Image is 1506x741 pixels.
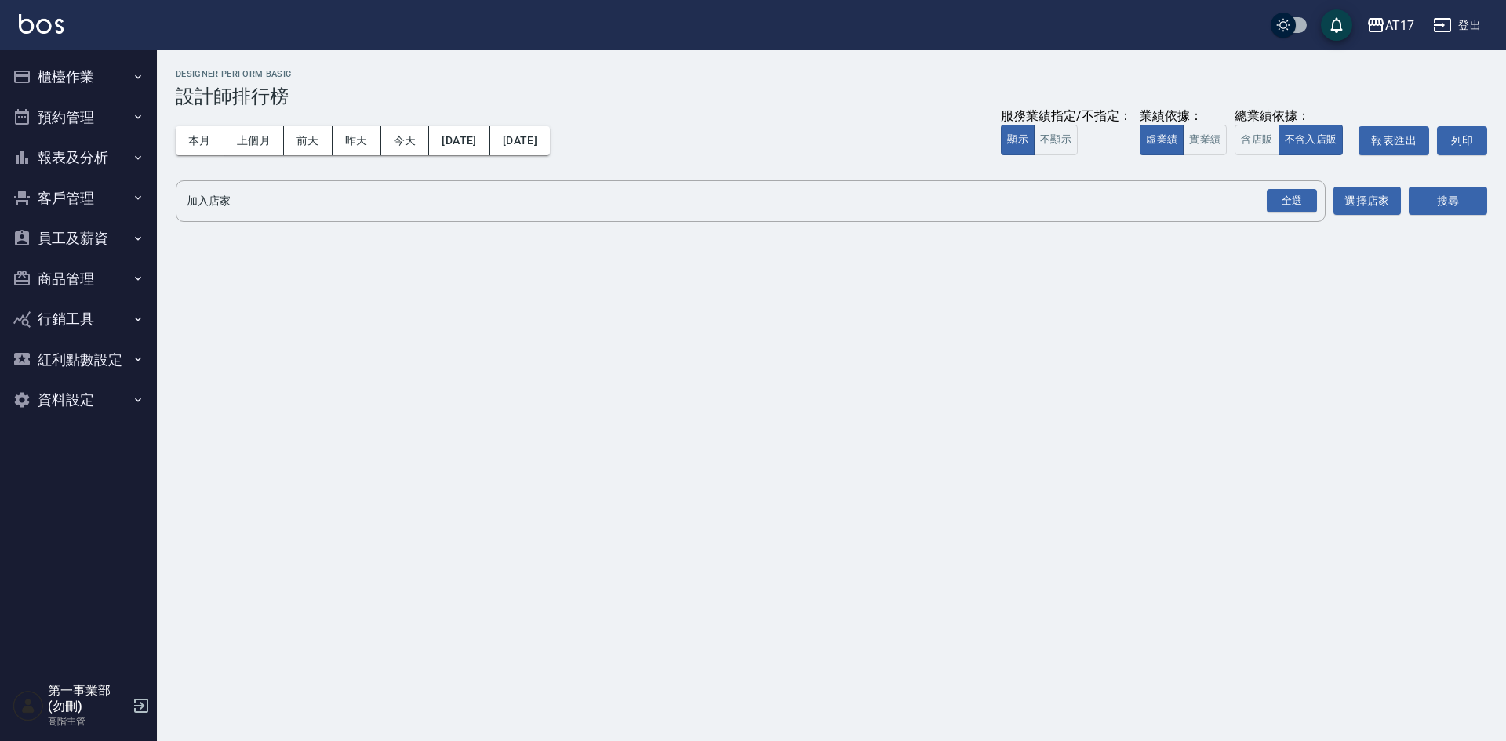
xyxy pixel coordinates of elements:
[1385,16,1414,35] div: AT17
[1279,125,1344,155] button: 不含入店販
[19,14,64,34] img: Logo
[6,340,151,380] button: 紅利點數設定
[1235,125,1279,155] button: 含店販
[6,380,151,420] button: 資料設定
[224,126,284,155] button: 上個月
[1264,186,1320,216] button: Open
[1427,11,1487,40] button: 登出
[48,683,128,714] h5: 第一事業部 (勿刪)
[6,259,151,300] button: 商品管理
[6,137,151,178] button: 報表及分析
[1360,9,1421,42] button: AT17
[176,69,1487,79] h2: Designer Perform Basic
[176,126,224,155] button: 本月
[1235,108,1351,125] div: 總業績依據：
[1001,125,1035,155] button: 顯示
[490,126,550,155] button: [DATE]
[176,85,1487,107] h3: 設計師排行榜
[6,218,151,259] button: 員工及薪資
[48,714,128,728] p: 高階主管
[1140,108,1227,125] div: 業績依據：
[1034,125,1078,155] button: 不顯示
[1321,9,1352,41] button: save
[1359,126,1429,155] button: 報表匯出
[1001,108,1132,125] div: 服務業績指定/不指定：
[1267,189,1317,213] div: 全選
[6,56,151,97] button: 櫃檯作業
[1333,187,1401,216] button: 選擇店家
[284,126,333,155] button: 前天
[1437,126,1487,155] button: 列印
[381,126,430,155] button: 今天
[1140,125,1184,155] button: 虛業績
[429,126,489,155] button: [DATE]
[1183,125,1227,155] button: 實業績
[13,690,44,721] img: Person
[6,299,151,340] button: 行銷工具
[183,187,1295,215] input: 店家名稱
[6,97,151,138] button: 預約管理
[6,178,151,219] button: 客戶管理
[333,126,381,155] button: 昨天
[1409,187,1487,216] button: 搜尋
